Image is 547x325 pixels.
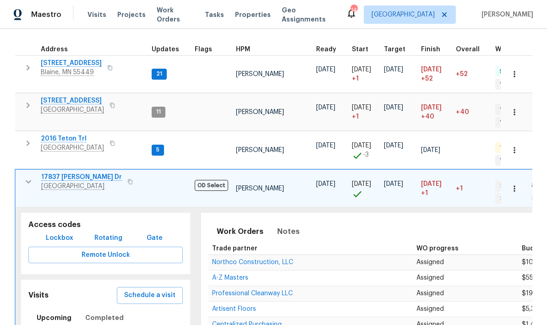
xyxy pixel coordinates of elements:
[363,150,369,159] span: -3
[235,10,271,19] span: Properties
[316,46,336,53] span: Ready
[452,55,492,93] td: 52 day(s) past target finish date
[456,46,480,53] span: Overall
[384,46,414,53] div: Target renovation project end date
[352,66,371,73] span: [DATE]
[352,112,359,121] span: + 1
[496,81,535,88] span: 1 Accepted
[496,119,535,126] span: 1 Accepted
[421,147,440,153] span: [DATE]
[212,260,293,265] a: Northco Construction, LLC
[46,233,73,244] span: Lockbox
[143,233,165,244] span: Gate
[416,289,514,298] p: Assigned
[478,10,533,19] span: [PERSON_NAME]
[348,169,380,207] td: Project started on time
[421,181,442,187] span: [DATE]
[217,225,263,238] span: Work Orders
[41,46,68,53] span: Address
[236,185,284,192] span: [PERSON_NAME]
[124,290,175,301] span: Schedule a visit
[31,10,61,19] span: Maestro
[352,74,359,83] span: + 1
[496,182,518,190] span: 2 WIP
[152,46,179,53] span: Updates
[316,142,335,149] span: [DATE]
[416,258,514,267] p: Assigned
[316,46,345,53] div: Earliest renovation start date (first business day after COE or Checkout)
[212,245,257,252] span: Trade partner
[316,104,335,111] span: [DATE]
[236,147,284,153] span: [PERSON_NAME]
[384,46,405,53] span: Target
[195,180,228,191] span: OD Select
[282,5,335,24] span: Geo Assignments
[28,220,183,230] h5: Access codes
[212,259,293,265] span: Northco Construction, LLC
[384,181,403,187] span: [DATE]
[421,66,442,73] span: [DATE]
[212,306,256,312] a: Artisent Floors
[352,104,371,111] span: [DATE]
[236,71,284,77] span: [PERSON_NAME]
[495,46,546,53] span: WO Completion
[421,104,442,111] span: [DATE]
[236,109,284,115] span: [PERSON_NAME]
[212,291,293,296] a: Professional Cleanway LLC
[212,275,248,281] a: A-Z Masters
[316,66,335,73] span: [DATE]
[348,55,380,93] td: Project started 1 days late
[452,93,492,131] td: 40 day(s) past target finish date
[372,10,435,19] span: [GEOGRAPHIC_DATA]
[236,46,250,53] span: HPM
[456,185,463,192] span: +1
[205,11,224,18] span: Tasks
[157,5,194,24] span: Work Orders
[28,291,49,300] h5: Visits
[421,112,434,121] span: +40
[88,10,106,19] span: Visits
[277,225,300,238] span: Notes
[348,131,380,169] td: Project started 3 days early
[153,146,163,154] span: 5
[421,46,440,53] span: Finish
[496,195,536,202] span: 2 Accepted
[456,46,488,53] div: Days past target finish date
[352,46,368,53] span: Start
[117,287,183,304] button: Schedule a visit
[316,181,335,187] span: [DATE]
[140,230,169,247] button: Gate
[456,71,468,77] span: +52
[496,106,517,114] span: 1 WIP
[348,93,380,131] td: Project started 1 days late
[496,144,516,152] span: 1 QC
[384,66,403,73] span: [DATE]
[421,74,433,83] span: +52
[417,169,452,207] td: Scheduled to finish 1 day(s) late
[28,247,183,264] button: Remote Unlock
[416,273,514,283] p: Assigned
[352,181,371,187] span: [DATE]
[384,142,403,149] span: [DATE]
[212,306,256,312] span: Artisent Floors
[350,5,357,15] div: 14
[496,157,535,164] span: 1 Accepted
[416,245,459,252] span: WO progress
[352,46,377,53] div: Actual renovation start date
[452,169,492,207] td: 1 day(s) past target finish date
[384,104,403,111] span: [DATE]
[352,142,371,149] span: [DATE]
[456,109,469,115] span: +40
[91,230,126,247] button: Rotating
[522,245,545,252] span: Budget
[195,46,212,53] span: Flags
[153,70,166,78] span: 21
[421,189,428,198] span: +1
[417,93,452,131] td: Scheduled to finish 40 day(s) late
[417,55,452,93] td: Scheduled to finish 52 day(s) late
[94,233,122,244] span: Rotating
[416,304,514,314] p: Assigned
[42,230,77,247] button: Lockbox
[36,249,175,261] span: Remote Unlock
